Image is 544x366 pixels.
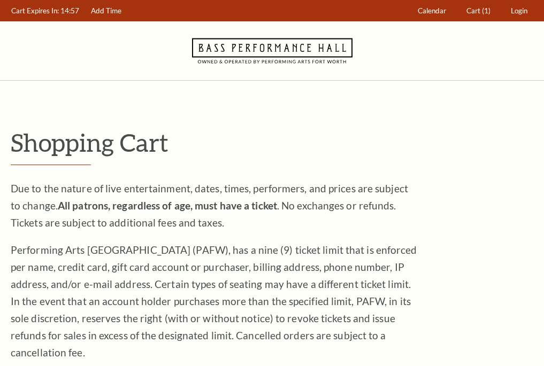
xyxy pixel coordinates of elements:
[11,182,408,229] span: Due to the nature of live entertainment, dates, times, performers, and prices are subject to chan...
[418,6,446,15] span: Calendar
[86,1,127,21] a: Add Time
[11,6,59,15] span: Cart Expires In:
[60,6,79,15] span: 14:57
[413,1,451,21] a: Calendar
[506,1,533,21] a: Login
[466,6,480,15] span: Cart
[482,6,491,15] span: (1)
[462,1,496,21] a: Cart (1)
[11,242,417,361] p: Performing Arts [GEOGRAPHIC_DATA] (PAFW), has a nine (9) ticket limit that is enforced per name, ...
[11,129,533,156] p: Shopping Cart
[58,199,277,212] strong: All patrons, regardless of age, must have a ticket
[511,6,527,15] span: Login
